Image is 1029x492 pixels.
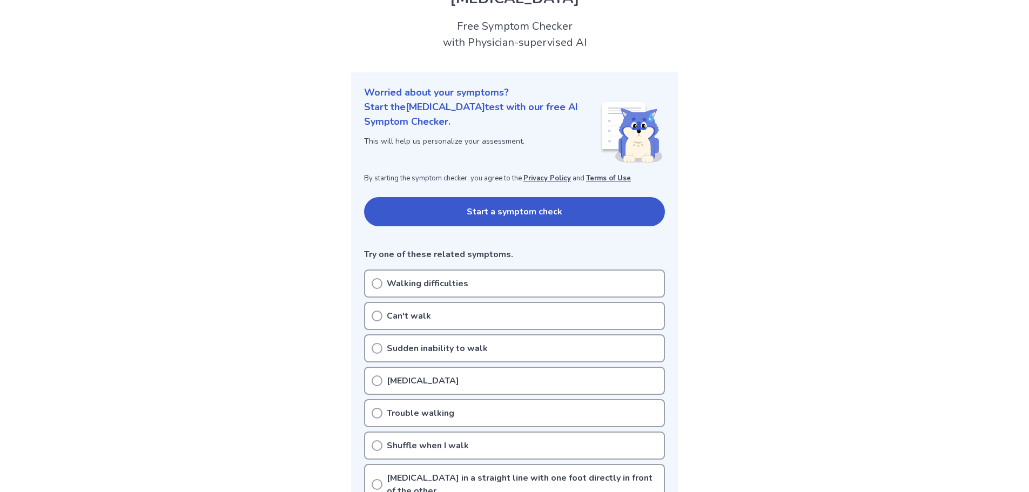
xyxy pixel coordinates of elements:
[387,342,488,355] p: Sudden inability to walk
[364,136,600,147] p: This will help us personalize your assessment.
[364,248,665,261] p: Try one of these related symptoms.
[387,407,454,420] p: Trouble walking
[523,173,571,183] a: Privacy Policy
[387,277,468,290] p: Walking difficulties
[387,374,459,387] p: [MEDICAL_DATA]
[364,197,665,226] button: Start a symptom check
[387,309,431,322] p: Can't walk
[387,439,469,452] p: Shuffle when I walk
[364,100,600,129] p: Start the [MEDICAL_DATA] test with our free AI Symptom Checker.
[364,85,665,100] p: Worried about your symptoms?
[600,102,663,163] img: Shiba
[364,173,665,184] p: By starting the symptom checker, you agree to the and
[351,18,678,51] h2: Free Symptom Checker with Physician-supervised AI
[586,173,631,183] a: Terms of Use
